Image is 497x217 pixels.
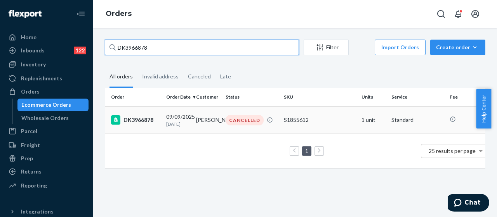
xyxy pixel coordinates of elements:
[99,3,138,25] ol: breadcrumbs
[476,89,491,128] button: Help Center
[21,33,36,41] div: Home
[74,47,86,54] div: 122
[388,88,447,106] th: Service
[304,43,348,51] div: Filter
[375,40,426,55] button: Import Orders
[193,106,223,134] td: [PERSON_NAME]
[447,88,493,106] th: Fee
[284,116,355,124] div: S1855612
[21,141,40,149] div: Freight
[5,179,89,192] a: Reporting
[222,88,281,106] th: Status
[21,155,33,162] div: Prep
[21,47,45,54] div: Inbounds
[391,116,443,124] p: Standard
[220,66,231,87] div: Late
[21,101,71,109] div: Ecommerce Orders
[450,6,466,22] button: Open notifications
[9,10,42,18] img: Flexport logo
[5,139,89,151] a: Freight
[467,6,483,22] button: Open account menu
[5,44,89,57] a: Inbounds122
[5,31,89,43] a: Home
[21,168,42,175] div: Returns
[226,115,264,125] div: CANCELLED
[21,208,54,215] div: Integrations
[105,88,163,106] th: Order
[21,88,40,95] div: Orders
[281,88,358,106] th: SKU
[21,75,62,82] div: Replenishments
[166,113,190,127] div: 09/09/2025
[21,61,46,68] div: Inventory
[142,66,179,87] div: Invalid address
[5,165,89,178] a: Returns
[21,182,47,189] div: Reporting
[166,121,190,127] p: [DATE]
[17,99,89,111] a: Ecommerce Orders
[5,85,89,98] a: Orders
[105,40,299,55] input: Search orders
[304,148,310,154] a: Page 1 is your current page
[5,125,89,137] a: Parcel
[448,194,489,213] iframe: Opens a widget where you can chat to one of our agents
[111,115,160,125] div: DK3966878
[188,66,211,87] div: Canceled
[163,88,193,106] th: Order Date
[436,43,480,51] div: Create order
[5,72,89,85] a: Replenishments
[196,94,220,100] div: Customer
[429,148,476,154] span: 25 results per page
[109,66,133,88] div: All orders
[17,112,89,124] a: Wholesale Orders
[5,152,89,165] a: Prep
[73,6,89,22] button: Close Navigation
[21,114,69,122] div: Wholesale Orders
[433,6,449,22] button: Open Search Box
[304,40,349,55] button: Filter
[358,106,388,134] td: 1 unit
[21,127,37,135] div: Parcel
[358,88,388,106] th: Units
[430,40,485,55] button: Create order
[5,58,89,71] a: Inventory
[106,9,132,18] a: Orders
